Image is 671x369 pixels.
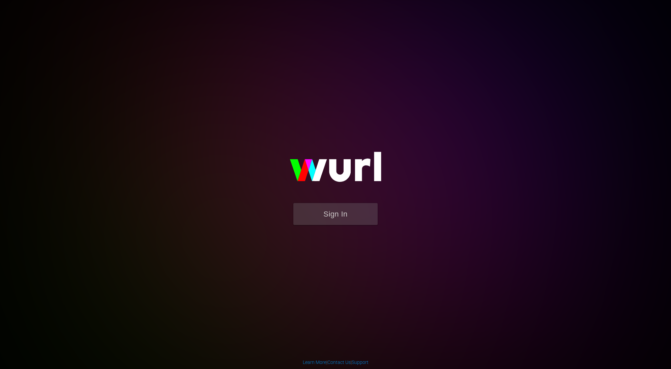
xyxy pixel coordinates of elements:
a: Support [352,360,369,365]
a: Contact Us [327,360,351,365]
img: wurl-logo-on-black-223613ac3d8ba8fe6dc639794a292ebdb59501304c7dfd60c99c58986ef67473.svg [268,137,403,203]
a: Learn More [303,360,326,365]
button: Sign In [293,203,378,225]
div: | | [303,359,369,366]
